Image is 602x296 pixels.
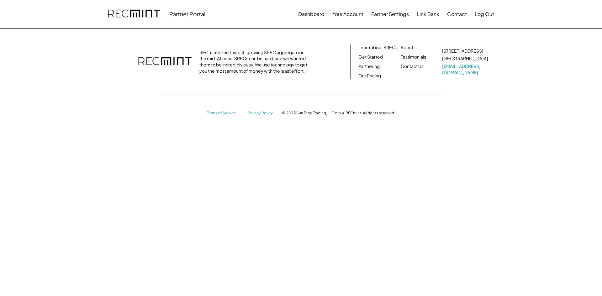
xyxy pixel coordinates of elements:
div: RECmint is the fastest-growing SREC aggregator in the mid-Atlantic. SRECs can be hard, and we wan... [199,49,311,74]
button: Link Bank [417,8,439,20]
a: Terms of Service [207,111,241,116]
button: Dashboard [298,8,325,20]
div: © 2025 Sun Tribe Trading, LLC d.b.a. RECmint. All rights reserved. [282,111,395,116]
a: [EMAIL_ADDRESS][DOMAIN_NAME] [442,63,489,75]
img: recmint-logotype%403x.png [108,3,160,25]
a: Testimonials [401,54,426,60]
a: Learn about SRECs [358,44,398,51]
img: recmint-logotype%403x.png [138,51,192,73]
button: Log Out [475,8,494,20]
div: [GEOGRAPHIC_DATA] [442,55,488,62]
a: About [401,44,413,51]
button: Your Account [332,8,363,20]
a: Partnering [358,63,380,70]
button: Partner Settings [371,8,409,20]
div: Partner Portal [169,10,205,18]
a: Our Pricing [358,73,381,79]
a: Privacy Policy [248,111,276,116]
button: Contact [447,8,467,20]
div: [STREET_ADDRESS] [442,48,483,54]
a: Contact Us [401,63,424,70]
a: Get Started [358,54,383,60]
